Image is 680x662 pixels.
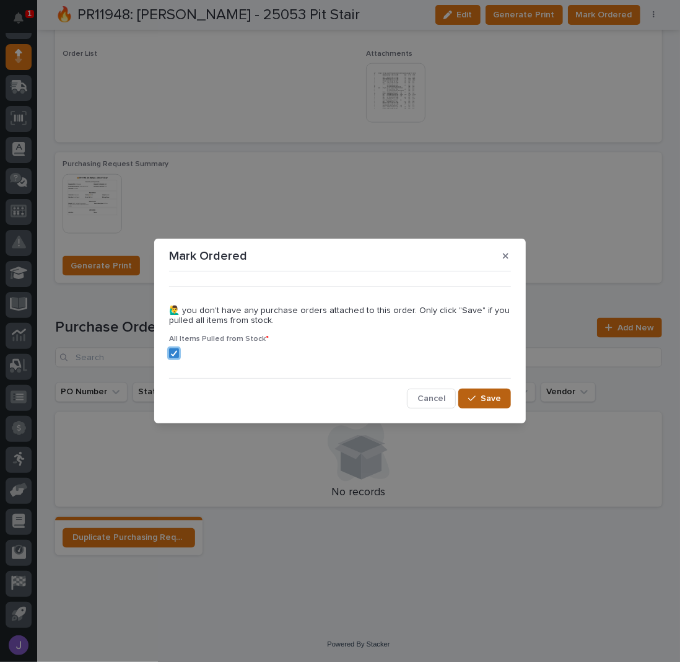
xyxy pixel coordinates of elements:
[169,249,247,263] p: Mark Ordered
[481,393,501,404] span: Save
[417,393,445,404] span: Cancel
[169,306,511,327] p: 🙋‍♂️ you don't have any purchase orders attached to this order. Only click "Save" if you pulled a...
[458,389,511,408] button: Save
[169,335,269,343] span: All Items Pulled from Stock
[407,389,456,408] button: Cancel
